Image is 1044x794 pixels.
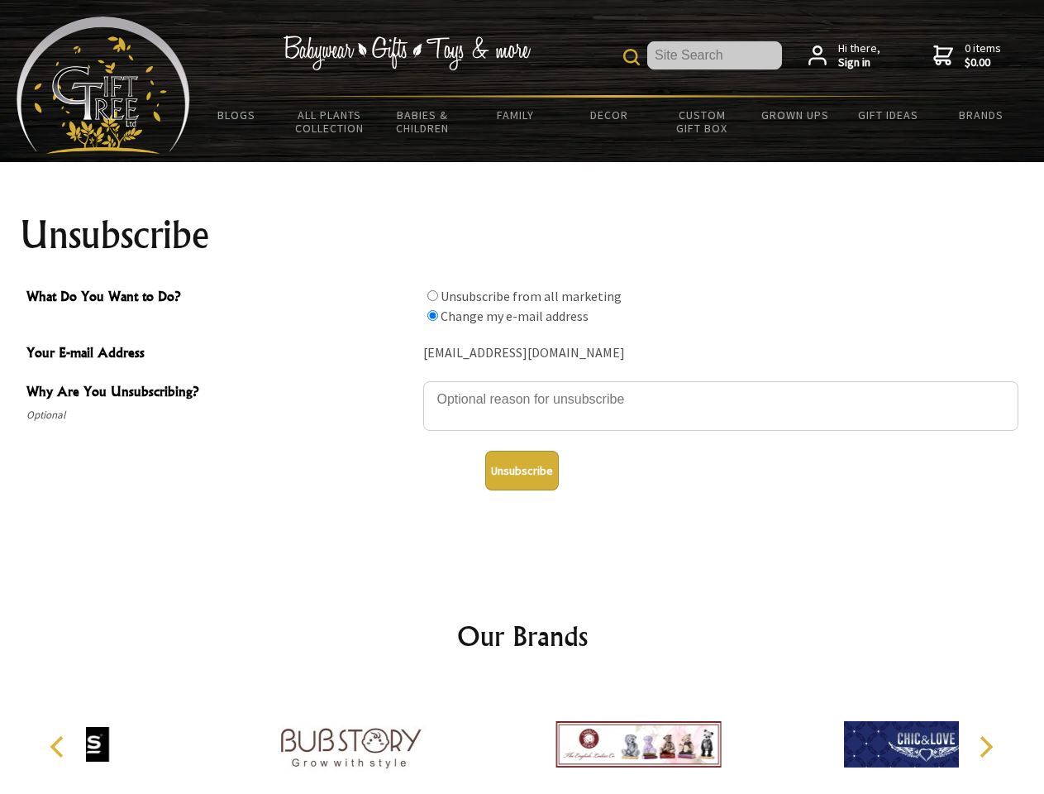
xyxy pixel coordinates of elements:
[655,98,749,146] a: Custom Gift Box
[647,41,782,69] input: Site Search
[17,17,190,154] img: Babyware - Gifts - Toys and more...
[20,215,1025,255] h1: Unsubscribe
[967,729,1003,765] button: Next
[748,98,841,132] a: Grown Ups
[485,451,559,490] button: Unsubscribe
[26,342,415,366] span: Your E-mail Address
[562,98,655,132] a: Decor
[441,288,622,304] label: Unsubscribe from all marketing
[441,308,589,324] label: Change my e-mail address
[933,41,1001,70] a: 0 items$0.00
[26,286,415,310] span: What Do You Want to Do?
[190,98,284,132] a: BLOGS
[965,55,1001,70] strong: $0.00
[33,616,1012,656] h2: Our Brands
[470,98,563,132] a: Family
[26,405,415,425] span: Optional
[376,98,470,146] a: Babies & Children
[623,49,640,65] img: product search
[808,41,880,70] a: Hi there,Sign in
[838,55,880,70] strong: Sign in
[965,41,1001,70] span: 0 items
[26,381,415,405] span: Why Are You Unsubscribing?
[423,341,1018,366] div: [EMAIL_ADDRESS][DOMAIN_NAME]
[423,381,1018,431] textarea: Why Are You Unsubscribing?
[838,41,880,70] span: Hi there,
[935,98,1028,132] a: Brands
[284,98,377,146] a: All Plants Collection
[283,36,531,70] img: Babywear - Gifts - Toys & more
[427,310,438,321] input: What Do You Want to Do?
[41,729,78,765] button: Previous
[841,98,935,132] a: Gift Ideas
[427,290,438,301] input: What Do You Want to Do?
